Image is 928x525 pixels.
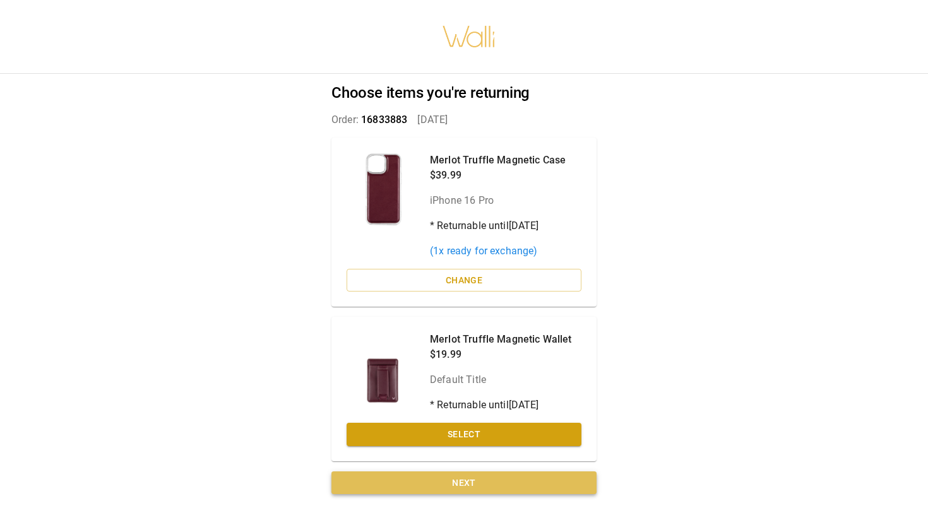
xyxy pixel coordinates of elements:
[331,471,597,495] button: Next
[430,218,566,233] p: * Returnable until [DATE]
[430,372,572,387] p: Default Title
[331,84,597,102] h2: Choose items you're returning
[430,347,572,362] p: $19.99
[430,153,566,168] p: Merlot Truffle Magnetic Case
[347,423,581,446] button: Select
[430,244,566,259] p: ( 1 x ready for exchange)
[331,112,597,127] p: Order: [DATE]
[347,269,581,292] button: Change
[442,9,496,64] img: walli-inc.myshopify.com
[430,168,566,183] p: $39.99
[430,332,572,347] p: Merlot Truffle Magnetic Wallet
[361,114,407,126] span: 16833883
[430,193,566,208] p: iPhone 16 Pro
[430,398,572,413] p: * Returnable until [DATE]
